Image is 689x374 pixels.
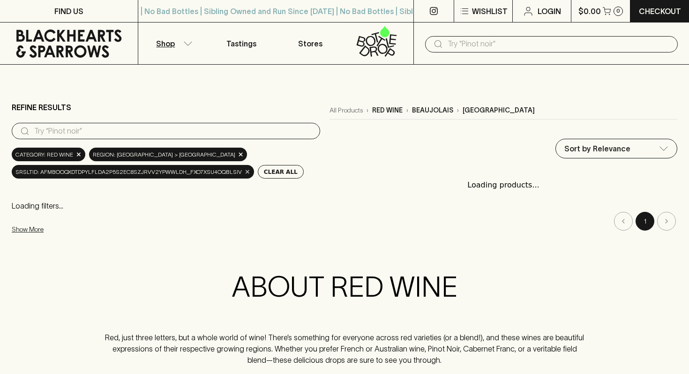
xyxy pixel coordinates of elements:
[448,37,670,52] input: Try "Pinot noir"
[276,22,345,64] a: Stores
[76,150,82,159] span: ×
[104,270,586,304] h2: ABOUT RED WINE
[616,8,620,14] p: 0
[298,38,322,49] p: Stores
[538,6,561,17] p: Login
[93,150,235,159] span: region: [GEOGRAPHIC_DATA] > [GEOGRAPHIC_DATA]
[12,220,135,239] button: Show More
[207,22,276,64] a: Tastings
[12,102,71,113] p: Refine Results
[463,105,535,115] p: [GEOGRAPHIC_DATA]
[412,105,453,115] p: beaujolais
[330,105,363,115] a: All Products
[104,332,586,366] p: Red, just three letters, but a whole world of wine! There’s something for everyone across red var...
[15,150,73,159] span: Category: red wine
[556,139,677,158] div: Sort by Relevance
[258,165,304,179] button: Clear All
[156,38,175,49] p: Shop
[226,38,256,49] p: Tastings
[12,200,320,211] p: Loading filters...
[54,6,83,17] p: FIND US
[330,170,677,200] div: Loading products...
[372,105,403,115] p: red wine
[238,150,244,159] span: ×
[138,22,207,64] button: Shop
[367,105,368,115] p: ›
[245,167,250,177] span: ×
[564,143,630,154] p: Sort by Relevance
[636,212,654,231] button: page 1
[15,167,242,177] span: srsltid: AfmBOoqXdTdpYlfLdA2P5S2ec8SZJRVV2YPWwldh_FXo7XSu4oQbLsiV
[472,6,508,17] p: Wishlist
[639,6,681,17] p: Checkout
[406,105,408,115] p: ›
[578,6,601,17] p: $0.00
[34,124,313,139] input: Try “Pinot noir”
[457,105,459,115] p: ›
[330,212,677,231] nav: pagination navigation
